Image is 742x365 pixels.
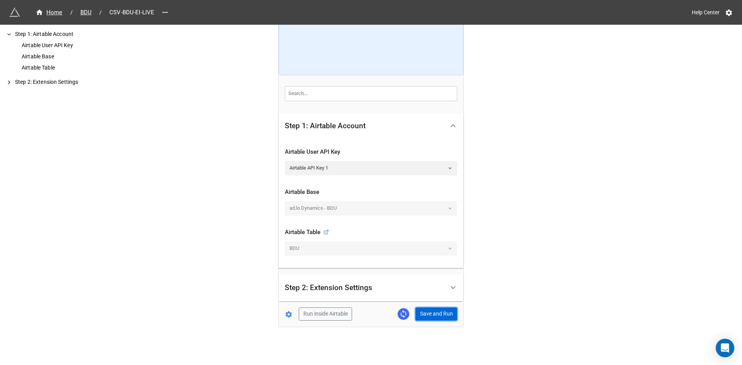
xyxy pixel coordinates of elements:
[9,7,20,18] img: miniextensions-icon.73ae0678.png
[285,161,457,175] a: Airtable API Key 1
[415,307,457,321] button: Save and Run
[31,8,159,17] nav: breadcrumb
[279,274,463,302] div: Step 2: Extension Settings
[76,8,96,17] a: BDU
[398,308,409,320] a: Sync Base Structure
[716,339,734,357] div: Open Intercom Messenger
[279,138,463,268] div: Step 1: Airtable Account
[20,41,124,49] div: Airtable User API Key
[279,114,463,138] div: Step 1: Airtable Account
[285,284,372,292] div: Step 2: Extension Settings
[14,78,124,86] div: Step 2: Extension Settings
[36,8,63,17] div: Home
[70,8,73,17] li: /
[285,86,457,101] input: Search...
[285,188,457,197] div: Airtable Base
[285,148,457,157] div: Airtable User API Key
[14,30,124,38] div: Step 1: Airtable Account
[285,228,329,237] div: Airtable Table
[31,8,67,17] a: Home
[299,307,352,321] button: Run inside Airtable
[99,8,102,17] li: /
[105,8,159,17] span: CSV-BDU-EI-LIVE
[20,53,124,61] div: Airtable Base
[20,64,124,72] div: Airtable Table
[686,5,725,19] a: Help Center
[285,122,366,130] div: Step 1: Airtable Account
